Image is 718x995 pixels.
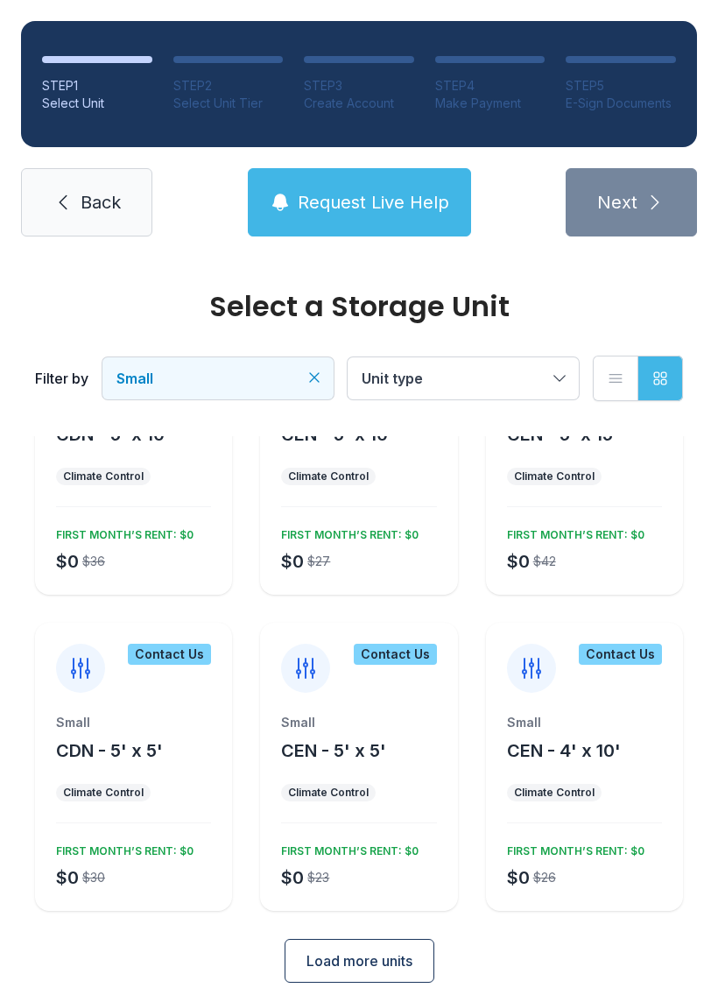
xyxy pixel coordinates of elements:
div: Climate Control [63,786,144,800]
div: STEP 3 [304,77,414,95]
div: STEP 4 [435,77,546,95]
span: CEN - 4' x 10' [507,740,621,761]
div: STEP 5 [566,77,676,95]
div: Select Unit [42,95,152,112]
button: Unit type [348,357,579,399]
button: Clear filters [306,369,323,386]
div: Climate Control [514,786,595,800]
div: Contact Us [579,644,662,665]
span: Small [116,370,153,387]
div: STEP 2 [173,77,284,95]
div: Select Unit Tier [173,95,284,112]
div: $30 [82,869,105,886]
div: $26 [533,869,556,886]
div: FIRST MONTH’S RENT: $0 [274,837,419,858]
div: FIRST MONTH’S RENT: $0 [49,837,194,858]
div: $23 [307,869,329,886]
div: Contact Us [354,644,437,665]
button: Small [102,357,334,399]
div: Climate Control [63,469,144,483]
div: FIRST MONTH’S RENT: $0 [274,521,419,542]
span: Unit type [362,370,423,387]
div: $0 [281,549,304,574]
div: Small [507,714,662,731]
div: $0 [56,549,79,574]
div: Make Payment [435,95,546,112]
div: Small [56,714,211,731]
div: E-Sign Documents [566,95,676,112]
span: Next [597,190,637,215]
div: $27 [307,553,330,570]
button: CEN - 4' x 10' [507,738,621,763]
div: $0 [56,865,79,890]
div: $36 [82,553,105,570]
div: Small [281,714,436,731]
span: CDN - 5' x 5' [56,740,163,761]
button: CDN - 5' x 5' [56,738,163,763]
div: Climate Control [514,469,595,483]
div: $0 [281,865,304,890]
div: Contact Us [128,644,211,665]
div: STEP 1 [42,77,152,95]
div: Climate Control [288,786,369,800]
div: $0 [507,549,530,574]
div: $42 [533,553,556,570]
div: Filter by [35,368,88,389]
div: Create Account [304,95,414,112]
div: FIRST MONTH’S RENT: $0 [500,521,644,542]
div: Climate Control [288,469,369,483]
span: Request Live Help [298,190,449,215]
div: FIRST MONTH’S RENT: $0 [49,521,194,542]
div: FIRST MONTH’S RENT: $0 [500,837,644,858]
span: Load more units [306,950,412,971]
span: Back [81,190,121,215]
div: $0 [507,865,530,890]
div: Select a Storage Unit [35,293,683,321]
span: CEN - 5' x 5' [281,740,386,761]
button: CEN - 5' x 5' [281,738,386,763]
